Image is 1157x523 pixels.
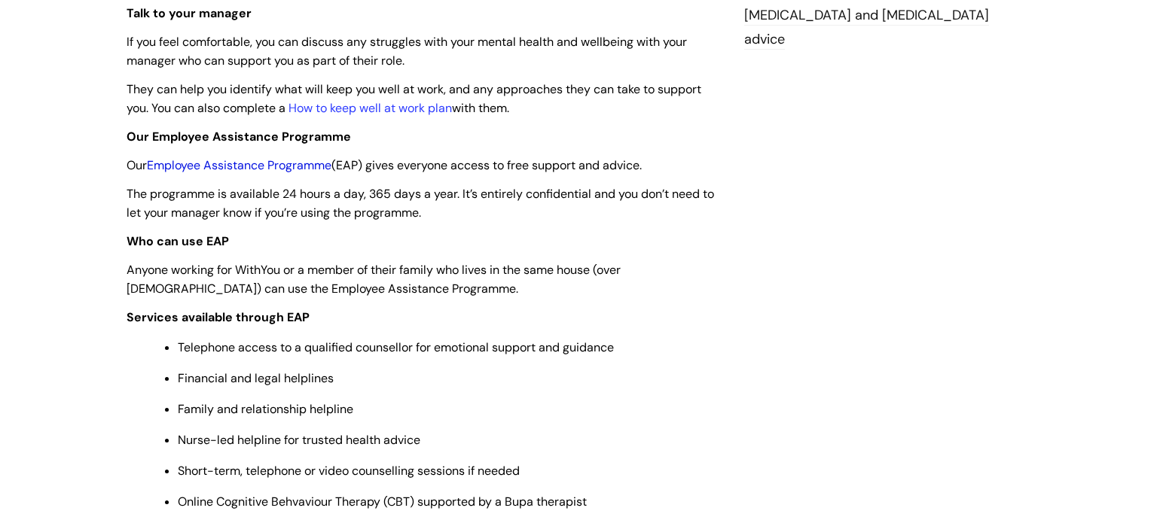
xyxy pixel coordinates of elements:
a: [MEDICAL_DATA] and [MEDICAL_DATA] advice [744,6,989,50]
span: They can help you identify what will keep you well at work, and any approaches they can take to s... [127,81,701,116]
span: The programme is available 24 hours a day, 365 days a year. It’s entirely confidential and you do... [127,186,714,220]
span: Talk to your manager [127,5,252,21]
span: Our Employee Assistance Programme [127,129,351,144]
strong: Services available through EAP [127,309,310,325]
span: Short-term, telephone or video counselling sessions if needed [178,463,520,479]
span: Our (EAP) gives everyone access to free support and advice. [127,157,642,173]
span: with them. [452,100,509,116]
span: Anyone working for WithYou or a member of their family who lives in the same house (over [DEMOGRA... [127,262,621,296]
span: Financial and legal helplines [178,370,334,386]
span: Online Cognitive Behvaviour Therapy (CBT) supported by a Bupa therapist [178,494,587,509]
strong: Who can use EAP [127,233,229,249]
span: Nurse-led helpline for trusted health advice [178,432,420,448]
span: Telephone access to a qualified counsellor for emotional support and guidance [178,339,614,355]
span: Family and relationship helpline [178,401,353,417]
a: Employee Assistance Programme [147,157,331,173]
span: If you feel comfortable, you can discuss any struggles with your mental health and wellbeing with... [127,34,687,68]
a: How to keep well at work plan [288,100,452,116]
